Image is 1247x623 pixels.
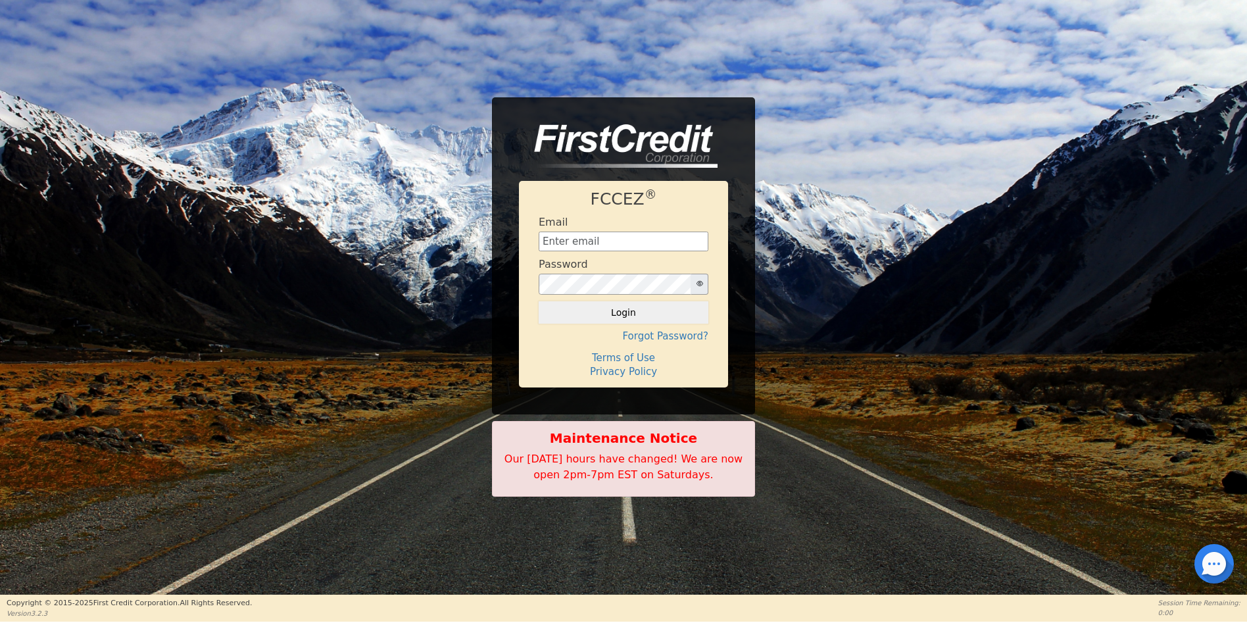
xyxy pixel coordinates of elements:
[539,189,708,209] h1: FCCEZ
[499,428,748,448] b: Maintenance Notice
[539,352,708,364] h4: Terms of Use
[539,330,708,342] h4: Forgot Password?
[7,598,252,609] p: Copyright © 2015- 2025 First Credit Corporation.
[7,609,252,618] p: Version 3.2.3
[519,124,718,168] img: logo-CMu_cnol.png
[504,453,743,481] span: Our [DATE] hours have changed! We are now open 2pm-7pm EST on Saturdays.
[539,258,588,270] h4: Password
[645,187,657,201] sup: ®
[539,232,708,251] input: Enter email
[539,366,708,378] h4: Privacy Policy
[539,216,568,228] h4: Email
[539,274,691,295] input: password
[539,301,708,324] button: Login
[180,599,252,607] span: All Rights Reserved.
[1158,608,1240,618] p: 0:00
[1158,598,1240,608] p: Session Time Remaining:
